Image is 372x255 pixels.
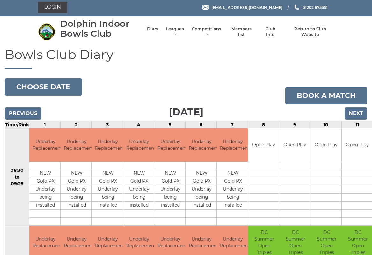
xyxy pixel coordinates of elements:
[186,128,218,162] td: Underlay Replacement
[29,202,62,210] td: installed
[228,26,255,38] a: Members list
[165,26,185,38] a: Leagues
[5,121,29,128] td: Time/Rink
[92,194,124,202] td: being
[29,128,62,162] td: Underlay Replacement
[202,5,209,10] img: Email
[38,23,55,40] img: Dolphin Indoor Bowls Club
[154,202,186,210] td: installed
[211,5,282,10] span: [EMAIL_ADDRESS][DOMAIN_NAME]
[147,26,158,32] a: Diary
[186,178,218,186] td: Gold PX
[154,178,186,186] td: Gold PX
[295,5,299,10] img: Phone us
[310,121,342,128] td: 10
[310,128,341,162] td: Open Play
[217,128,249,162] td: Underlay Replacement
[123,121,154,128] td: 4
[186,186,218,194] td: Underlay
[29,170,62,178] td: NEW
[154,194,186,202] td: being
[29,194,62,202] td: being
[5,47,367,69] h1: Bowls Club Diary
[286,26,334,38] a: Return to Club Website
[303,5,328,10] span: 01202 675551
[154,121,186,128] td: 5
[61,178,93,186] td: Gold PX
[61,128,93,162] td: Underlay Replacement
[5,107,41,120] input: Previous
[154,128,186,162] td: Underlay Replacement
[217,121,248,128] td: 7
[154,170,186,178] td: NEW
[217,186,249,194] td: Underlay
[123,186,155,194] td: Underlay
[186,194,218,202] td: being
[123,178,155,186] td: Gold PX
[279,121,310,128] td: 9
[294,4,328,11] a: Phone us 01202 675551
[186,202,218,210] td: installed
[61,202,93,210] td: installed
[261,26,280,38] a: Club Info
[5,128,29,226] td: 08:30 to 09:25
[345,107,367,120] input: Next
[217,202,249,210] td: installed
[92,178,124,186] td: Gold PX
[61,186,93,194] td: Underlay
[29,178,62,186] td: Gold PX
[217,170,249,178] td: NEW
[186,121,217,128] td: 6
[123,170,155,178] td: NEW
[248,128,279,162] td: Open Play
[154,186,186,194] td: Underlay
[29,121,61,128] td: 1
[202,4,282,11] a: Email [EMAIL_ADDRESS][DOMAIN_NAME]
[123,194,155,202] td: being
[285,87,367,104] a: Book a match
[217,194,249,202] td: being
[186,170,218,178] td: NEW
[61,170,93,178] td: NEW
[92,202,124,210] td: installed
[217,178,249,186] td: Gold PX
[191,26,222,38] a: Competitions
[61,121,92,128] td: 2
[5,78,82,96] button: Choose date
[92,170,124,178] td: NEW
[92,186,124,194] td: Underlay
[279,128,310,162] td: Open Play
[123,128,155,162] td: Underlay Replacement
[38,2,67,13] a: Login
[248,121,279,128] td: 8
[61,194,93,202] td: being
[92,121,123,128] td: 3
[60,19,141,39] div: Dolphin Indoor Bowls Club
[92,128,124,162] td: Underlay Replacement
[29,186,62,194] td: Underlay
[123,202,155,210] td: installed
